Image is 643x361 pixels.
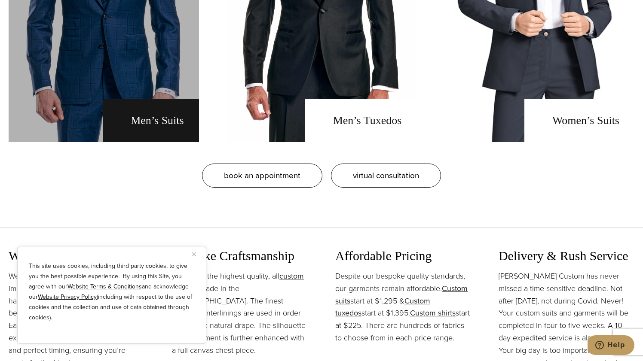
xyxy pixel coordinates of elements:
[224,169,300,182] span: book an appointment
[38,292,97,301] a: Website Privacy Policy
[331,164,441,188] a: virtual consultation
[335,248,471,264] h3: Affordable Pricing
[192,252,196,256] img: Close
[499,248,634,264] h3: Delivery & Rush Service
[335,295,430,319] a: Custom tuxedos
[335,270,471,344] p: Despite our bespoke quality standards, our garments remain affordable. start at $1,295 & start at...
[172,248,308,264] h3: Bespoke Craftsmanship
[410,307,456,319] a: Custom shirts
[9,248,144,264] h3: Wedding Garments
[29,261,195,323] p: This site uses cookies, including third party cookies, to give you the best possible experience. ...
[172,270,308,357] p: To ensure the highest quality, all are made in the [GEOGRAPHIC_DATA]. The finest canvas & interli...
[335,283,468,306] a: Custom suits
[588,335,634,357] iframe: Opens a widget where you can chat to one of our agents
[353,169,419,182] span: virtual consultation
[67,282,142,291] a: Website Terms & Conditions
[202,164,322,188] a: book an appointment
[192,249,202,259] button: Close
